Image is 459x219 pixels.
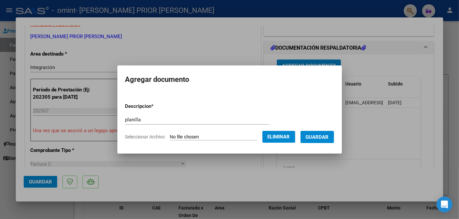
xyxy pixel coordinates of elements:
span: Eliminar [268,134,290,140]
button: Eliminar [262,131,295,143]
span: Guardar [306,134,329,140]
span: Seleccionar Archivo [125,134,165,139]
p: Descripcion [125,103,188,110]
button: Guardar [301,131,334,143]
div: Open Intercom Messenger [437,197,452,212]
h2: Agregar documento [125,73,334,86]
